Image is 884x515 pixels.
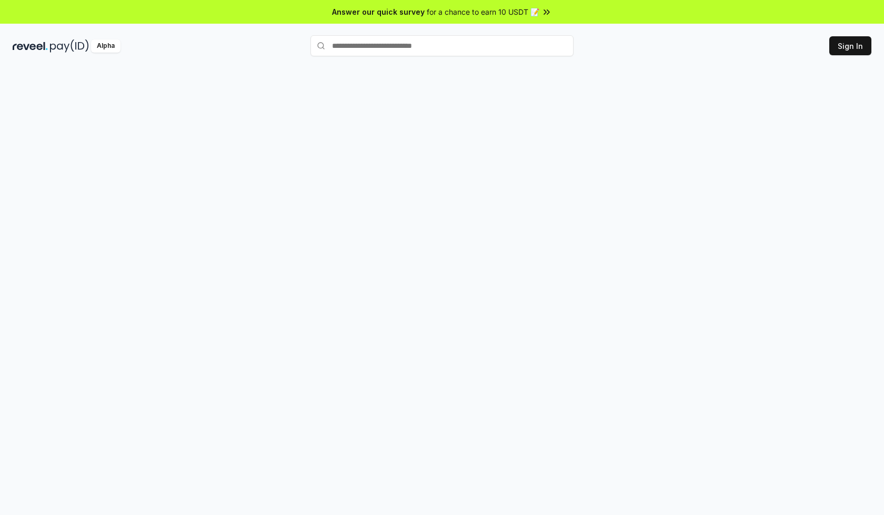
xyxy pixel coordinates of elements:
[91,39,120,53] div: Alpha
[13,39,48,53] img: reveel_dark
[427,6,539,17] span: for a chance to earn 10 USDT 📝
[829,36,871,55] button: Sign In
[50,39,89,53] img: pay_id
[332,6,425,17] span: Answer our quick survey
